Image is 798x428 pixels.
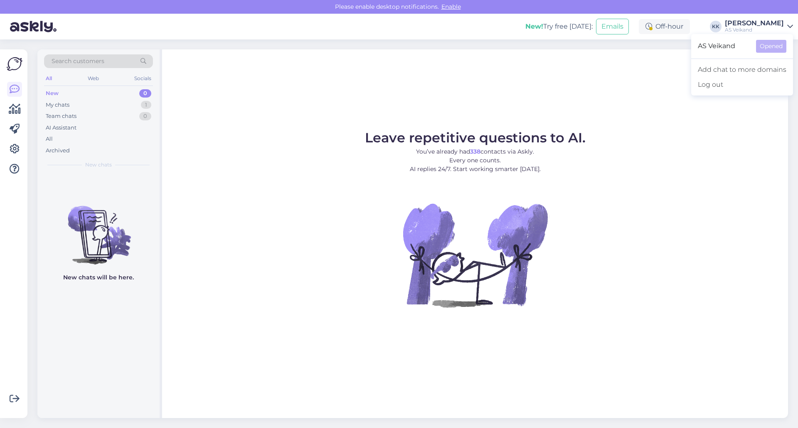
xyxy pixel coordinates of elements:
img: No chats [37,191,160,266]
button: Emails [596,19,629,34]
div: AS Veikand [725,27,784,33]
div: Off-hour [639,19,690,34]
span: Leave repetitive questions to AI. [365,130,586,146]
span: Enable [439,3,463,10]
span: Search customers [52,57,104,66]
div: Team chats [46,112,76,120]
div: 0 [139,89,151,98]
img: No Chat active [400,180,550,330]
div: My chats [46,101,69,109]
div: All [44,73,54,84]
div: Web [86,73,101,84]
div: 1 [141,101,151,109]
div: Archived [46,147,70,155]
span: AS Veikand [698,40,749,53]
div: [PERSON_NAME] [725,20,784,27]
img: Askly Logo [7,56,22,72]
div: Log out [691,77,793,92]
a: [PERSON_NAME]AS Veikand [725,20,793,33]
div: Try free [DATE]: [525,22,593,32]
div: AI Assistant [46,124,76,132]
b: 338 [470,148,480,155]
b: New! [525,22,543,30]
p: New chats will be here. [63,273,134,282]
div: New [46,89,59,98]
div: 0 [139,112,151,120]
span: New chats [85,161,112,169]
div: KK [710,21,722,32]
p: You’ve already had contacts via Askly. Every one counts. AI replies 24/7. Start working smarter [... [365,147,586,174]
a: Add chat to more domains [691,62,793,77]
div: All [46,135,53,143]
button: Opened [756,40,786,53]
div: Socials [133,73,153,84]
